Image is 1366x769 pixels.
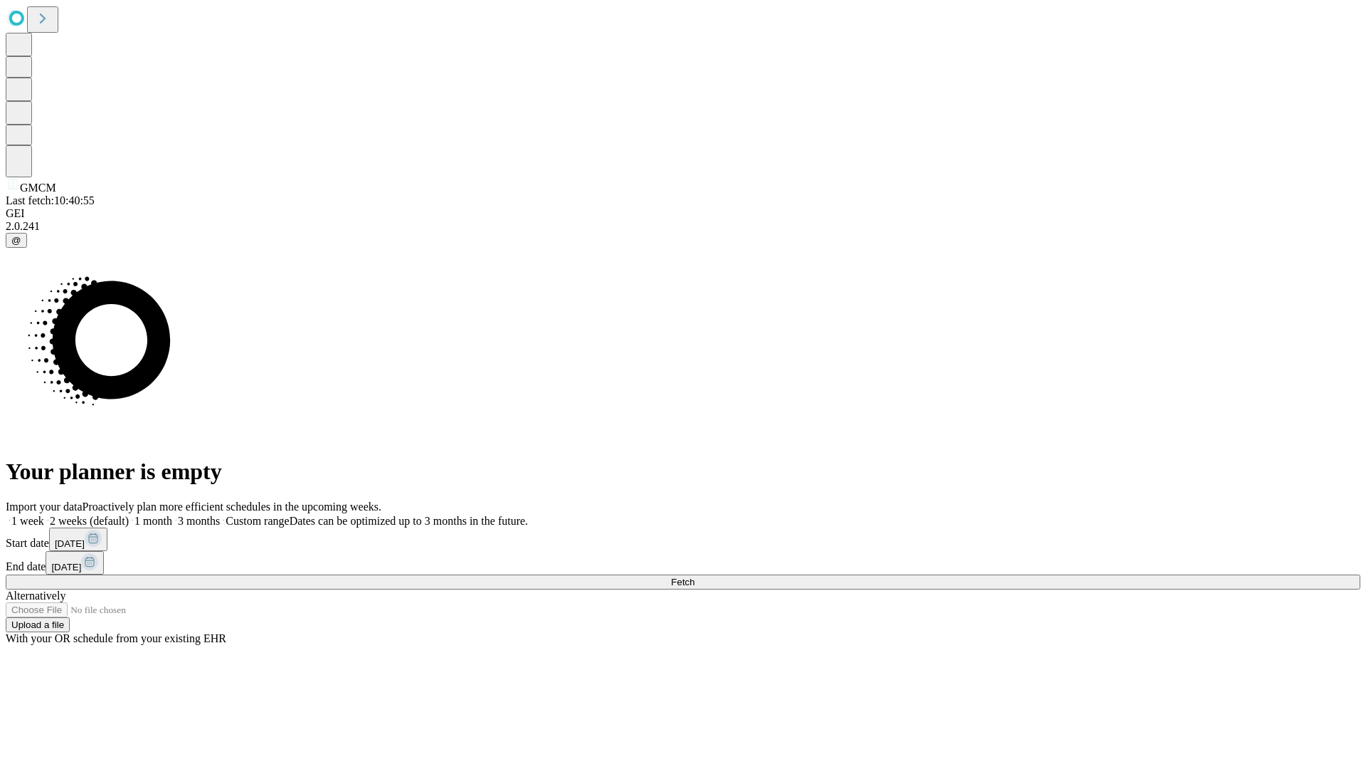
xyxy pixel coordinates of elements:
[11,515,44,527] span: 1 week
[6,207,1360,220] div: GEI
[6,590,65,602] span: Alternatively
[83,501,381,513] span: Proactively plan more efficient schedules in the upcoming weeks.
[6,617,70,632] button: Upload a file
[226,515,289,527] span: Custom range
[20,182,56,194] span: GMCM
[6,528,1360,551] div: Start date
[178,515,220,527] span: 3 months
[11,235,21,246] span: @
[6,575,1360,590] button: Fetch
[6,220,1360,233] div: 2.0.241
[671,577,694,587] span: Fetch
[6,632,226,644] span: With your OR schedule from your existing EHR
[50,515,129,527] span: 2 weeks (default)
[51,562,81,572] span: [DATE]
[55,538,85,549] span: [DATE]
[134,515,172,527] span: 1 month
[6,459,1360,485] h1: Your planner is empty
[6,194,95,206] span: Last fetch: 10:40:55
[6,233,27,248] button: @
[6,501,83,513] span: Import your data
[49,528,107,551] button: [DATE]
[46,551,104,575] button: [DATE]
[290,515,528,527] span: Dates can be optimized up to 3 months in the future.
[6,551,1360,575] div: End date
